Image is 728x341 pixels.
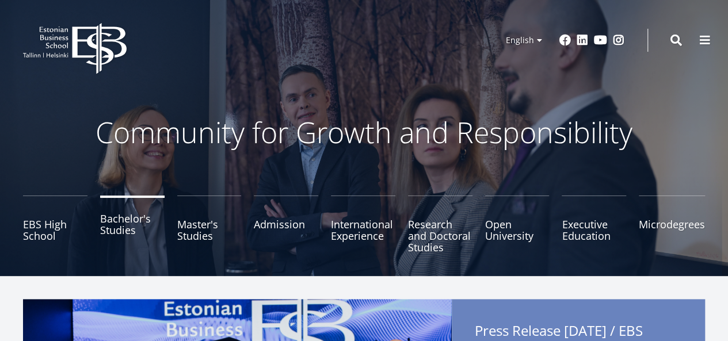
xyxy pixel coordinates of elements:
a: Youtube [594,35,607,46]
a: Linkedin [577,35,588,46]
a: Bachelor's Studies [100,196,165,253]
a: Microdegrees [639,196,705,253]
a: Admission [254,196,318,253]
a: Executive Education [562,196,626,253]
p: Community for Growth and Responsibility [59,115,669,150]
a: Instagram [613,35,624,46]
a: Master's Studies [177,196,242,253]
a: Facebook [559,35,571,46]
a: EBS High School [23,196,87,253]
a: Open University [485,196,550,253]
a: Research and Doctoral Studies [408,196,472,253]
a: International Experience [331,196,395,253]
